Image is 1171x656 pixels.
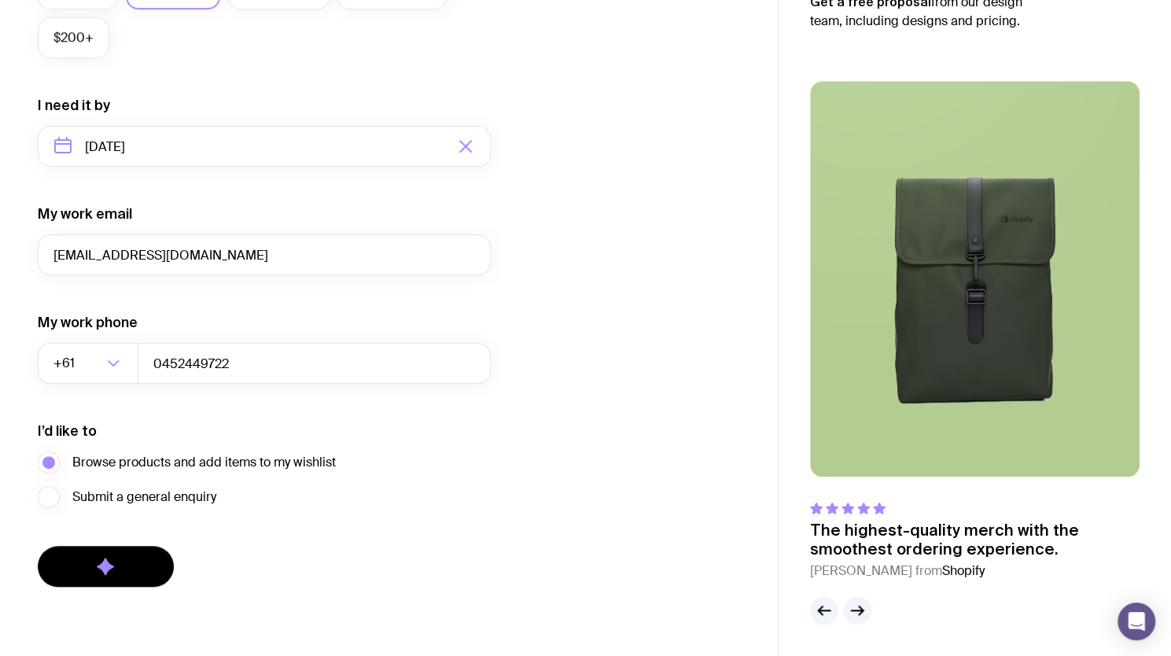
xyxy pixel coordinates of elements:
label: My work email [38,205,132,223]
span: Shopify [942,562,985,579]
input: Search for option [78,343,102,384]
label: $200+ [38,17,109,58]
div: Open Intercom Messenger [1118,603,1155,640]
label: My work phone [38,313,138,332]
span: +61 [53,343,78,384]
input: 0400123456 [138,343,491,384]
div: Search for option [38,343,138,384]
cite: [PERSON_NAME] from [810,562,1140,580]
span: Browse products and add items to my wishlist [72,453,336,472]
label: I’d like to [38,422,97,440]
p: The highest-quality merch with the smoothest ordering experience. [810,521,1140,558]
input: Select a target date [38,126,491,167]
input: you@email.com [38,234,491,275]
span: Submit a general enquiry [72,488,216,507]
label: I need it by [38,96,110,115]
